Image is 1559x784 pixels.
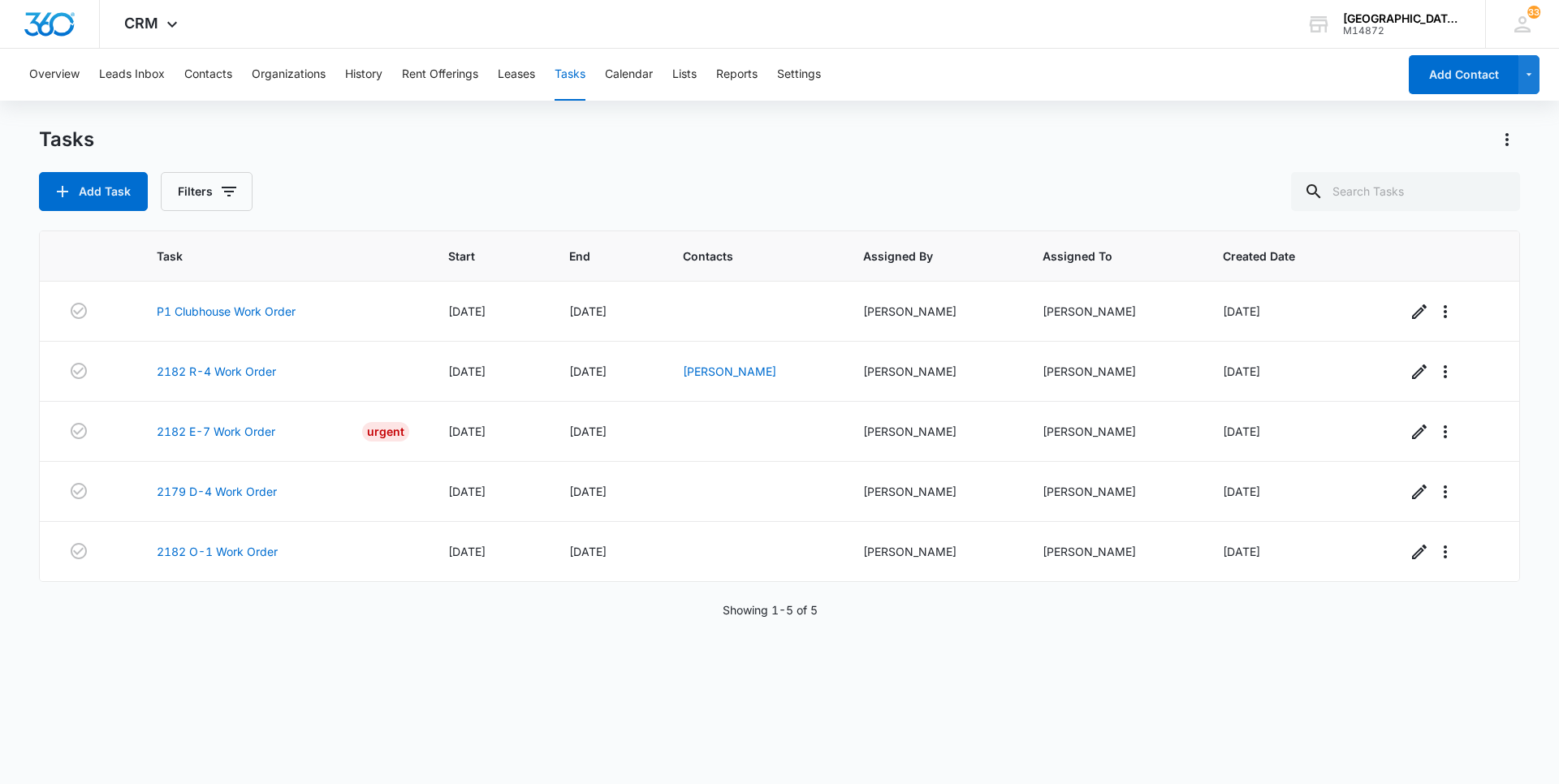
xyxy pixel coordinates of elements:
span: [DATE] [569,424,607,438]
button: Settings [777,49,821,101]
span: [DATE] [1223,304,1260,318]
a: 2179 D-4 Work Order [157,483,277,500]
span: [DATE] [448,304,486,318]
button: Lists [672,49,697,101]
span: [DATE] [1223,545,1260,558]
button: Add Task [39,172,148,211]
div: [PERSON_NAME] [863,483,1004,500]
span: Assigned To [1043,248,1160,265]
span: Assigned By [863,248,981,265]
a: 2182 E-7 Work Order [157,423,275,440]
span: Start [448,248,507,265]
button: Leases [498,49,535,101]
div: [PERSON_NAME] [1043,303,1184,320]
button: Filters [161,172,253,211]
span: [DATE] [1223,485,1260,498]
span: [DATE] [448,364,486,378]
span: End [569,248,620,265]
div: [PERSON_NAME] [863,423,1004,440]
span: Task [157,248,386,265]
span: [DATE] [448,545,486,558]
span: [DATE] [569,545,607,558]
div: [PERSON_NAME] [1043,363,1184,380]
h1: Tasks [39,127,94,152]
div: account name [1343,12,1462,25]
div: [PERSON_NAME] [1043,483,1184,500]
button: Overview [29,49,80,101]
span: Created Date [1223,248,1344,265]
span: [DATE] [1223,364,1260,378]
a: 2182 R-4 Work Order [157,363,276,380]
div: [PERSON_NAME] [1043,423,1184,440]
a: 2182 O-1 Work Order [157,543,278,560]
div: Urgent [362,422,409,442]
span: [DATE] [569,364,607,378]
div: [PERSON_NAME] [1043,543,1184,560]
button: Calendar [605,49,653,101]
button: History [345,49,382,101]
div: account id [1343,25,1462,37]
span: [DATE] [448,485,486,498]
div: [PERSON_NAME] [863,543,1004,560]
button: Tasks [555,49,585,101]
span: [DATE] [569,304,607,318]
div: [PERSON_NAME] [863,363,1004,380]
button: Add Contact [1409,55,1518,94]
button: Leads Inbox [99,49,165,101]
span: [DATE] [569,485,607,498]
span: [DATE] [448,424,486,438]
p: Showing 1-5 of 5 [723,601,818,618]
button: Contacts [184,49,232,101]
span: [DATE] [1223,424,1260,438]
button: Reports [716,49,758,101]
span: 33 [1527,6,1540,19]
span: Contacts [683,248,801,265]
div: [PERSON_NAME] [863,303,1004,320]
input: Search Tasks [1291,172,1520,211]
button: Organizations [252,49,326,101]
a: P1 Clubhouse Work Order [157,303,296,320]
a: [PERSON_NAME] [683,364,776,378]
button: Actions [1494,127,1520,153]
div: notifications count [1527,6,1540,19]
span: CRM [124,15,158,32]
button: Rent Offerings [402,49,478,101]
